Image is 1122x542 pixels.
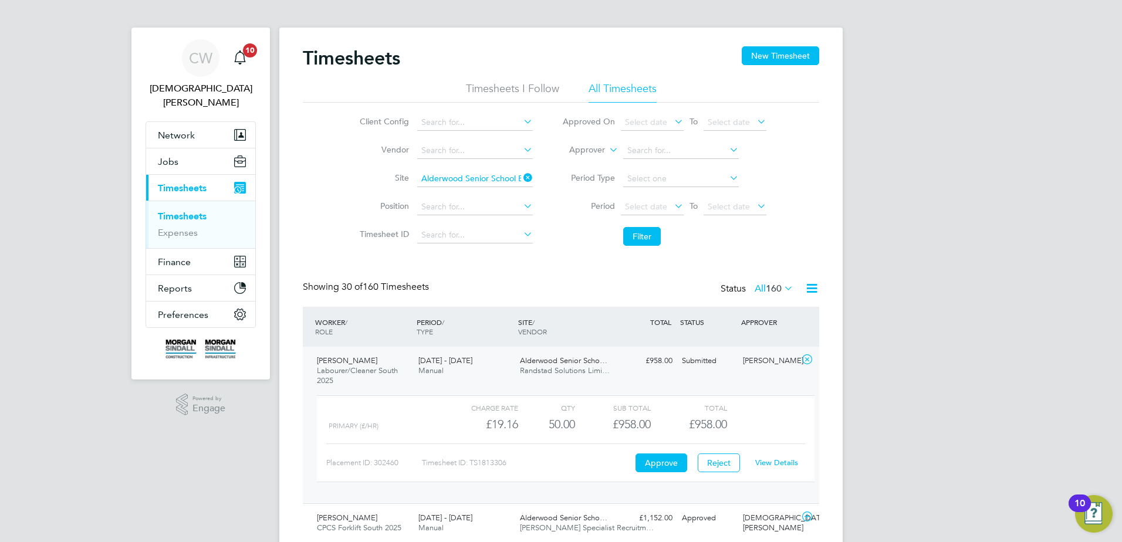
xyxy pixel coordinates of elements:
[721,281,796,297] div: Status
[176,394,226,416] a: Powered byEngage
[342,281,429,293] span: 160 Timesheets
[616,509,677,528] div: £1,152.00
[146,122,255,148] button: Network
[345,317,347,327] span: /
[742,46,819,65] button: New Timesheet
[418,513,472,523] span: [DATE] - [DATE]
[146,39,256,110] a: CW[DEMOGRAPHIC_DATA][PERSON_NAME]
[312,311,414,342] div: WORKER
[192,404,225,414] span: Engage
[356,116,409,127] label: Client Config
[650,317,671,327] span: TOTAL
[623,143,739,159] input: Search for...
[131,28,270,380] nav: Main navigation
[738,351,799,371] div: [PERSON_NAME]
[417,143,533,159] input: Search for...
[329,422,378,430] span: primary (£/HR)
[515,311,617,342] div: SITE
[686,114,701,129] span: To
[552,144,605,156] label: Approver
[698,453,740,472] button: Reject
[442,317,444,327] span: /
[708,201,750,212] span: Select date
[315,327,333,336] span: ROLE
[146,340,256,358] a: Go to home page
[414,311,515,342] div: PERIOD
[158,156,178,167] span: Jobs
[158,130,195,141] span: Network
[677,509,738,528] div: Approved
[146,82,256,110] span: Christian Wall
[317,513,377,523] span: [PERSON_NAME]
[689,417,727,431] span: £958.00
[418,365,444,375] span: Manual
[158,283,192,294] span: Reports
[192,394,225,404] span: Powered by
[562,172,615,183] label: Period Type
[625,201,667,212] span: Select date
[520,523,654,533] span: [PERSON_NAME] Specialist Recruitm…
[518,327,547,336] span: VENDOR
[417,114,533,131] input: Search for...
[303,281,431,293] div: Showing
[575,401,651,415] div: Sub Total
[651,401,726,415] div: Total
[442,401,518,415] div: Charge rate
[616,351,677,371] div: £958.00
[417,199,533,215] input: Search for...
[623,171,739,187] input: Select one
[636,453,687,472] button: Approve
[520,513,607,523] span: Alderwood Senior Scho…
[417,327,433,336] span: TYPE
[158,211,207,222] a: Timesheets
[766,283,782,294] span: 160
[466,82,559,103] li: Timesheets I Follow
[520,365,610,375] span: Randstad Solutions Limi…
[146,201,255,248] div: Timesheets
[738,311,799,333] div: APPROVER
[158,227,198,238] a: Expenses
[755,283,793,294] label: All
[146,275,255,301] button: Reports
[317,523,401,533] span: CPCS Forklift South 2025
[158,182,207,194] span: Timesheets
[165,340,236,358] img: morgansindall-logo-retina.png
[562,201,615,211] label: Period
[686,198,701,214] span: To
[146,302,255,327] button: Preferences
[243,43,257,57] span: 10
[356,172,409,183] label: Site
[575,415,651,434] div: £958.00
[625,117,667,127] span: Select date
[356,144,409,155] label: Vendor
[146,175,255,201] button: Timesheets
[755,458,798,468] a: View Details
[677,351,738,371] div: Submitted
[708,117,750,127] span: Select date
[562,116,615,127] label: Approved On
[532,317,535,327] span: /
[623,227,661,246] button: Filter
[146,249,255,275] button: Finance
[418,355,472,365] span: [DATE] - [DATE]
[303,46,400,70] h2: Timesheets
[317,355,377,365] span: [PERSON_NAME]
[418,523,444,533] span: Manual
[158,309,208,320] span: Preferences
[417,171,533,187] input: Search for...
[189,50,212,66] span: CW
[356,201,409,211] label: Position
[520,355,607,365] span: Alderwood Senior Scho…
[1074,503,1085,519] div: 10
[146,148,255,174] button: Jobs
[356,229,409,239] label: Timesheet ID
[417,227,533,243] input: Search for...
[518,401,575,415] div: QTY
[158,256,191,267] span: Finance
[677,311,738,333] div: STATUS
[326,453,422,472] div: Placement ID: 302460
[738,509,799,538] div: [DEMOGRAPHIC_DATA][PERSON_NAME]
[342,281,363,293] span: 30 of
[422,453,633,472] div: Timesheet ID: TS1813306
[317,365,398,385] span: Labourer/Cleaner South 2025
